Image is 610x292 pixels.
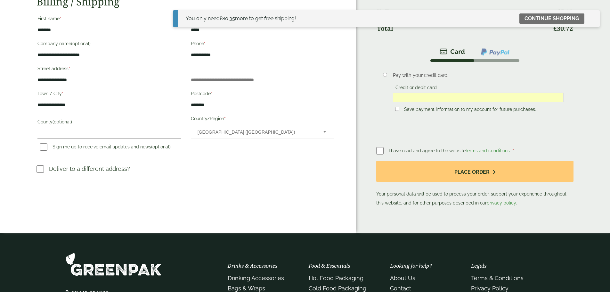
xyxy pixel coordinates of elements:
[53,119,72,124] span: (optional)
[389,148,511,153] span: I have read and agree to the website
[191,39,334,50] label: Phone
[557,8,561,16] span: £
[512,148,514,153] abbr: required
[377,4,549,20] th: VAT
[191,114,334,125] label: Country/Region
[37,117,181,128] label: County
[309,275,363,281] a: Hot Food Packaging
[37,144,173,151] label: Sign me up to receive email updates and news
[37,89,181,100] label: Town / City
[204,41,206,46] abbr: required
[224,116,226,121] abbr: required
[393,85,439,92] label: Credit or debit card
[440,48,465,55] img: stripe.png
[309,285,366,292] a: Cold Food Packaging
[557,8,573,16] bdi: 5.12
[487,200,516,205] a: privacy policy
[186,15,296,22] div: You only need more to get free shipping!
[211,91,212,96] abbr: required
[191,125,334,138] span: Country/Region
[402,107,539,114] label: Save payment information to my account for future purchases.
[40,143,47,151] input: Sign me up to receive email updates and news(optional)
[37,39,181,50] label: Company name
[66,253,162,276] img: GreenPak Supplies
[471,285,508,292] a: Privacy Policy
[228,275,284,281] a: Drinking Accessories
[37,64,181,75] label: Street address
[191,89,334,100] label: Postcode
[62,91,63,96] abbr: required
[37,14,181,25] label: First name
[376,161,573,207] p: Your personal data will be used to process your order, support your experience throughout this we...
[393,72,564,79] p: Pay with your credit card.
[220,15,235,21] span: 80.35
[49,164,130,173] p: Deliver to a different address?
[71,41,91,46] span: (optional)
[471,275,524,281] a: Terms & Conditions
[69,66,70,71] abbr: required
[519,13,584,24] a: Continue shopping
[390,275,415,281] a: About Us
[151,144,171,149] span: (optional)
[220,15,222,21] span: £
[60,16,61,21] abbr: required
[480,48,510,56] img: ppcp-gateway.png
[466,148,510,153] a: terms and conditions
[198,125,315,139] span: United Kingdom (UK)
[228,285,265,292] a: Bags & Wraps
[390,285,411,292] a: Contact
[376,161,573,182] button: Place order
[395,95,562,100] iframe: Secure card payment input frame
